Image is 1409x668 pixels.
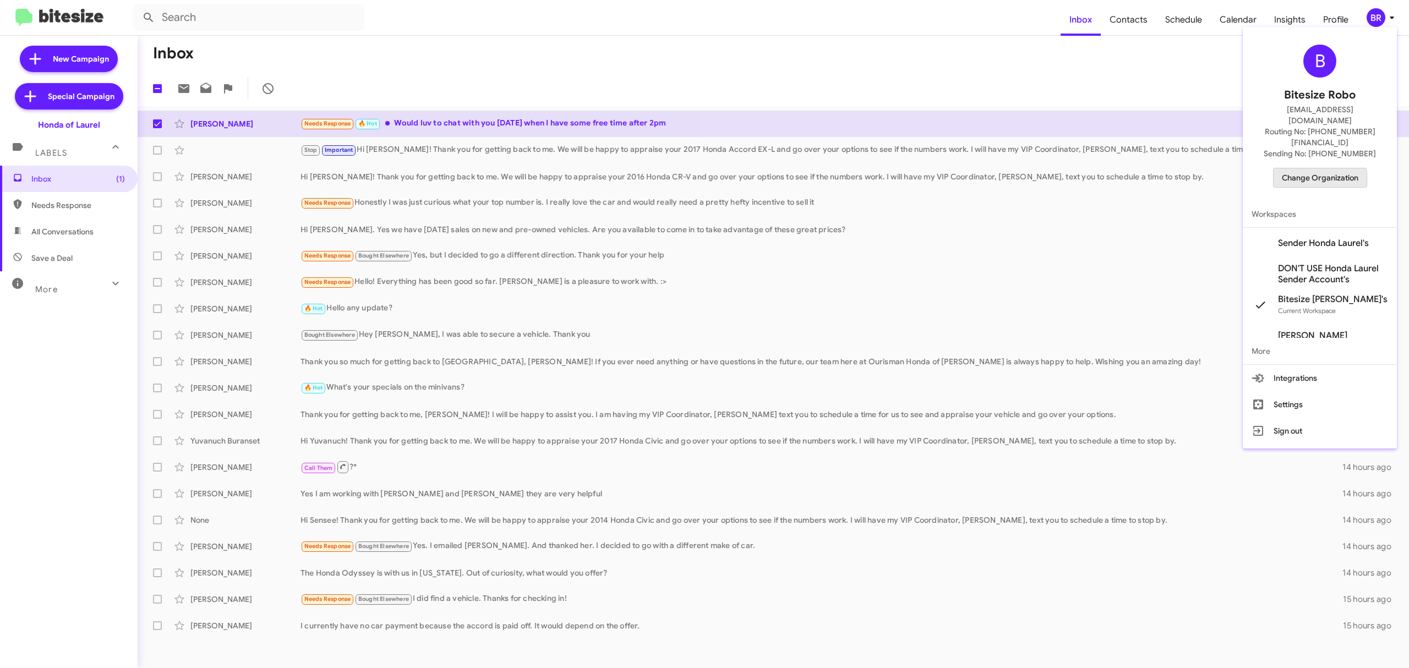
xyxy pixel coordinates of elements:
[1264,148,1376,159] span: Sending No: [PHONE_NUMBER]
[1284,86,1356,104] span: Bitesize Robo
[1278,238,1369,249] span: Sender Honda Laurel's
[1243,201,1397,227] span: Workspaces
[1278,294,1388,305] span: Bitesize [PERSON_NAME]'s
[1282,168,1358,187] span: Change Organization
[1278,263,1388,285] span: DON'T USE Honda Laurel Sender Account's
[1243,391,1397,418] button: Settings
[1243,365,1397,391] button: Integrations
[1278,330,1347,341] span: [PERSON_NAME]
[1303,45,1336,78] div: B
[1243,418,1397,444] button: Sign out
[1243,338,1397,364] span: More
[1256,104,1384,126] span: [EMAIL_ADDRESS][DOMAIN_NAME]
[1278,306,1336,315] span: Current Workspace
[1273,168,1367,188] button: Change Organization
[1256,126,1384,148] span: Routing No: [PHONE_NUMBER][FINANCIAL_ID]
